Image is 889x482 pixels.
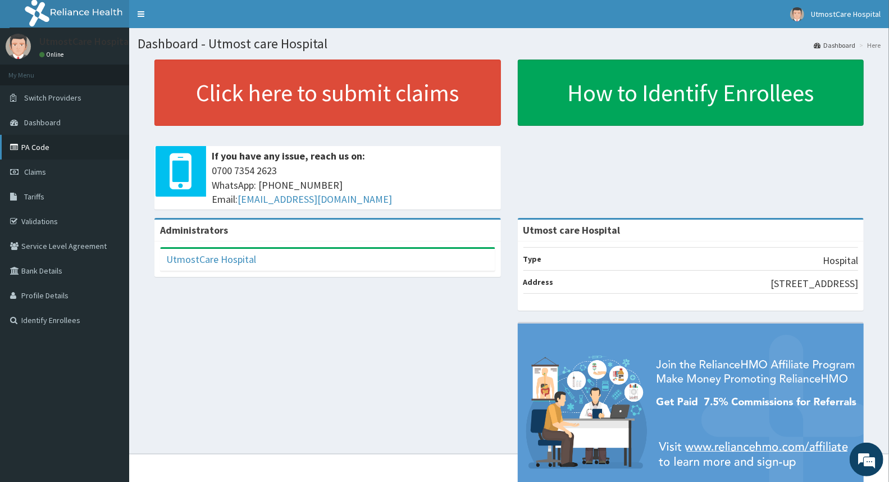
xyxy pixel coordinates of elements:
span: UtmostCare Hospital [811,9,881,19]
p: Hospital [823,253,858,268]
a: UtmostCare Hospital [166,253,256,266]
a: [EMAIL_ADDRESS][DOMAIN_NAME] [238,193,392,206]
span: Claims [24,167,46,177]
strong: Utmost care Hospital [523,224,621,237]
b: If you have any issue, reach us on: [212,149,365,162]
p: [STREET_ADDRESS] [771,276,858,291]
div: Minimize live chat window [184,6,211,33]
a: Dashboard [814,40,855,50]
span: Tariffs [24,192,44,202]
b: Address [523,277,554,287]
div: Chat with us now [58,63,189,78]
span: Dashboard [24,117,61,128]
a: How to Identify Enrollees [518,60,864,126]
img: User Image [790,7,804,21]
span: 0700 7354 2623 WhatsApp: [PHONE_NUMBER] Email: [212,163,495,207]
span: We're online! [65,142,155,255]
h1: Dashboard - Utmost care Hospital [138,37,881,51]
img: User Image [6,34,31,59]
a: Online [39,51,66,58]
b: Administrators [160,224,228,237]
b: Type [523,254,542,264]
img: d_794563401_company_1708531726252_794563401 [21,56,45,84]
span: Switch Providers [24,93,81,103]
textarea: Type your message and hit 'Enter' [6,307,214,346]
a: Click here to submit claims [154,60,501,126]
p: UtmostCare Hospital [39,37,131,47]
li: Here [856,40,881,50]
